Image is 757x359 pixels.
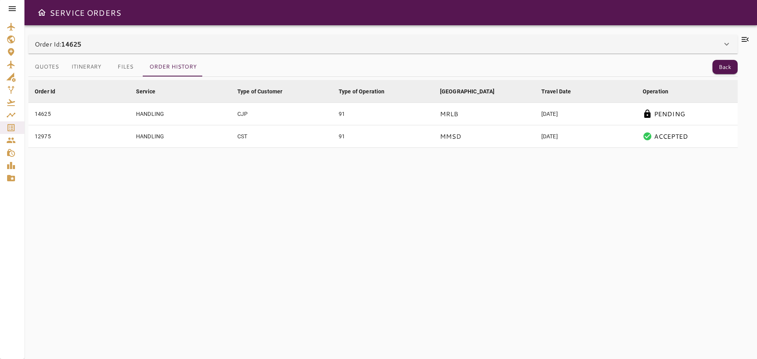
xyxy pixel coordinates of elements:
[34,5,50,20] button: Open drawer
[65,58,108,76] button: Itinerary
[643,87,668,96] div: Operation
[136,87,155,96] div: Service
[35,132,123,140] div: 12975
[643,87,679,96] span: Operation
[35,39,81,49] p: Order Id:
[440,87,495,96] div: [GEOGRAPHIC_DATA]
[61,39,81,48] b: 14625
[231,125,332,148] td: CST
[541,87,571,96] div: Travel Date
[332,125,434,148] td: 91
[237,87,282,96] div: Type of Customer
[143,58,203,76] button: Order History
[339,87,385,96] div: Type of Operation
[541,87,582,96] span: Travel Date
[339,87,395,96] span: Type of Operation
[35,87,55,96] div: Order Id
[231,103,332,125] td: CJP
[237,87,293,96] span: Type of Customer
[35,87,65,96] span: Order Id
[440,109,459,119] p: MRLB
[535,103,636,125] td: [DATE]
[28,35,738,54] div: Order Id:14625
[35,110,123,118] div: 14625
[440,132,462,141] p: MMSD
[28,58,65,76] button: Quotes
[332,103,434,125] td: 91
[108,58,143,76] button: Files
[130,125,231,148] td: HANDLING
[712,60,738,74] button: Back
[654,132,688,141] p: ACCEPTED
[136,87,166,96] span: Service
[654,109,685,119] p: PENDING
[28,58,203,76] div: basic tabs example
[130,103,231,125] td: HANDLING
[535,125,636,148] td: [DATE]
[440,87,505,96] span: [GEOGRAPHIC_DATA]
[50,6,121,19] h6: SERVICE ORDERS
